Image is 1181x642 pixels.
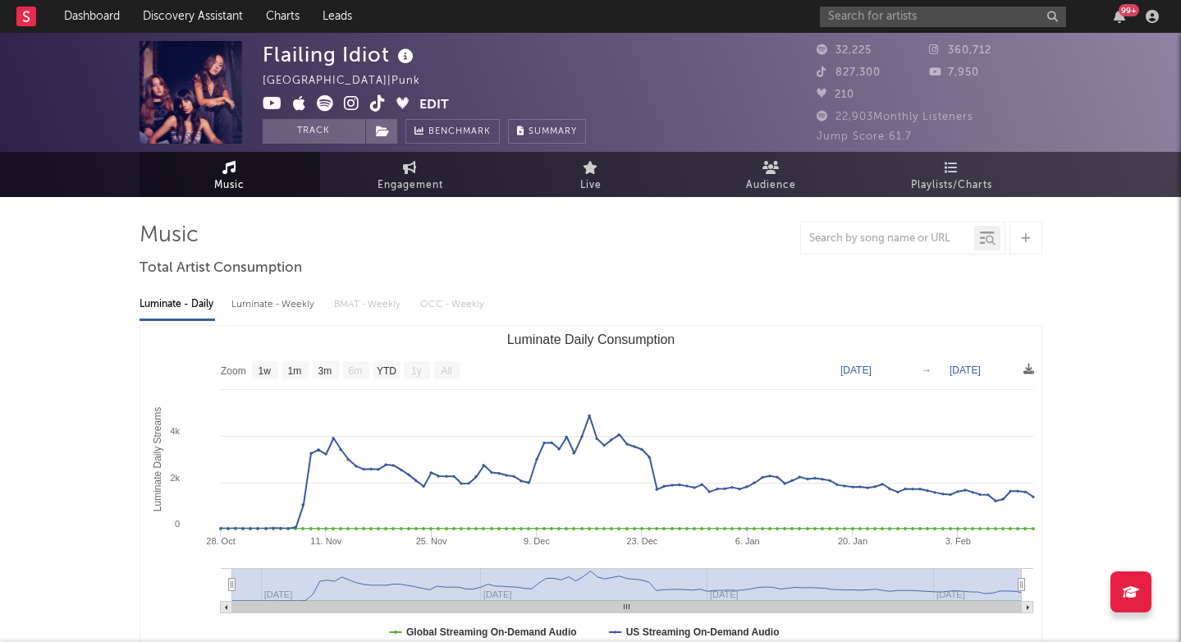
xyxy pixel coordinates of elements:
[140,259,302,278] span: Total Artist Consumption
[405,119,500,144] a: Benchmark
[214,176,245,195] span: Music
[419,95,449,116] button: Edit
[406,626,577,638] text: Global Streaming On-Demand Audio
[746,176,796,195] span: Audience
[415,536,446,546] text: 25. Nov
[140,291,215,319] div: Luminate - Daily
[170,473,180,483] text: 2k
[862,152,1042,197] a: Playlists/Charts
[1119,4,1139,16] div: 99 +
[263,71,439,91] div: [GEOGRAPHIC_DATA] | Punk
[524,536,550,546] text: 9. Dec
[320,152,501,197] a: Engagement
[911,176,992,195] span: Playlists/Charts
[817,89,854,100] span: 210
[170,426,180,436] text: 4k
[1114,10,1125,23] button: 99+
[625,626,779,638] text: US Streaming On-Demand Audio
[929,45,991,56] span: 360,712
[441,365,451,377] text: All
[506,332,675,346] text: Luminate Daily Consumption
[221,365,246,377] text: Zoom
[287,365,301,377] text: 1m
[929,67,979,78] span: 7,950
[950,365,981,376] text: [DATE]
[263,119,365,144] button: Track
[310,536,341,546] text: 11. Nov
[231,291,318,319] div: Luminate - Weekly
[348,365,362,377] text: 6m
[817,131,912,142] span: Jump Score: 61.7
[318,365,332,377] text: 3m
[580,176,602,195] span: Live
[817,112,973,122] span: 22,903 Monthly Listeners
[508,119,586,144] button: Summary
[501,152,681,197] a: Live
[840,365,872,376] text: [DATE]
[820,7,1066,27] input: Search for artists
[378,176,443,195] span: Engagement
[206,536,235,546] text: 28. Oct
[817,67,881,78] span: 827,300
[258,365,271,377] text: 1w
[801,232,974,245] input: Search by song name or URL
[945,536,970,546] text: 3. Feb
[174,519,179,529] text: 0
[735,536,759,546] text: 6. Jan
[626,536,657,546] text: 23. Dec
[151,407,163,511] text: Luminate Daily Streams
[681,152,862,197] a: Audience
[922,365,932,376] text: →
[529,127,577,136] span: Summary
[376,365,396,377] text: YTD
[837,536,867,546] text: 20. Jan
[140,152,320,197] a: Music
[263,41,418,68] div: Flailing Idiot
[817,45,872,56] span: 32,225
[428,122,491,142] span: Benchmark
[411,365,422,377] text: 1y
